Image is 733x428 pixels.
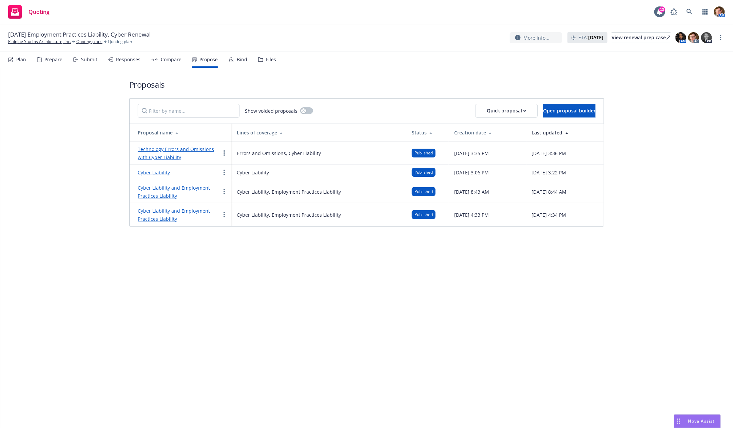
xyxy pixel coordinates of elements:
[523,34,549,41] span: More info...
[76,39,102,45] a: Quoting plans
[532,211,566,218] span: [DATE] 4:34 PM
[138,104,239,117] input: Filter by name...
[161,57,181,62] div: Compare
[532,188,567,195] span: [DATE] 8:44 AM
[543,107,596,114] span: Open proposal builder
[266,57,276,62] div: Files
[129,79,604,90] h1: Proposals
[701,32,712,43] img: photo
[8,39,71,45] a: PlainJoe Studios Architecture, Inc.
[138,169,170,176] a: Cyber Liability
[138,129,226,136] div: Proposal name
[414,169,433,175] span: Published
[543,104,596,117] button: Open proposal builder
[667,5,681,19] a: Report a Bug
[245,107,297,114] span: Show voided proposals
[237,188,341,195] span: Cyber Liability, Employment Practices Liability
[683,5,696,19] a: Search
[16,57,26,62] div: Plan
[8,30,151,39] span: [DATE] Employment Practices Liability, Cyber Renewal
[199,57,218,62] div: Propose
[588,34,603,41] strong: [DATE]
[674,415,683,428] div: Drag to move
[28,9,50,15] span: Quoting
[578,34,603,41] span: ETA :
[414,212,433,218] span: Published
[237,169,269,176] span: Cyber Liability
[116,57,140,62] div: Responses
[454,211,489,218] span: [DATE] 4:33 PM
[454,188,489,195] span: [DATE] 8:43 AM
[674,414,721,428] button: Nova Assist
[220,188,228,196] a: more
[220,149,228,157] a: more
[237,57,247,62] div: Bind
[698,5,712,19] a: Switch app
[237,211,341,218] span: Cyber Liability, Employment Practices Liability
[510,32,562,43] button: More info...
[412,129,443,136] div: Status
[532,169,566,176] span: [DATE] 3:22 PM
[5,2,52,21] a: Quoting
[487,104,526,117] div: Quick proposal
[532,129,598,136] div: Last updated
[44,57,62,62] div: Prepare
[138,146,214,160] a: Technology Errors and Omissions with Cyber Liability
[237,150,321,157] span: Errors and Omissions, Cyber Liability
[138,185,210,199] a: Cyber Liability and Employment Practices Liability
[688,418,715,424] span: Nova Assist
[659,6,665,13] div: 13
[237,129,401,136] div: Lines of coverage
[108,39,132,45] span: Quoting plan
[612,32,671,43] a: View renewal prep case
[714,6,725,17] img: photo
[688,32,699,43] img: photo
[81,57,97,62] div: Submit
[220,168,228,176] a: more
[675,32,686,43] img: photo
[414,150,433,156] span: Published
[220,211,228,219] a: more
[717,34,725,42] a: more
[612,33,671,43] div: View renewal prep case
[454,129,521,136] div: Creation date
[454,150,489,157] span: [DATE] 3:35 PM
[476,104,538,117] button: Quick proposal
[414,189,433,195] span: Published
[454,169,489,176] span: [DATE] 3:06 PM
[138,208,210,222] a: Cyber Liability and Employment Practices Liability
[532,150,566,157] span: [DATE] 3:36 PM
